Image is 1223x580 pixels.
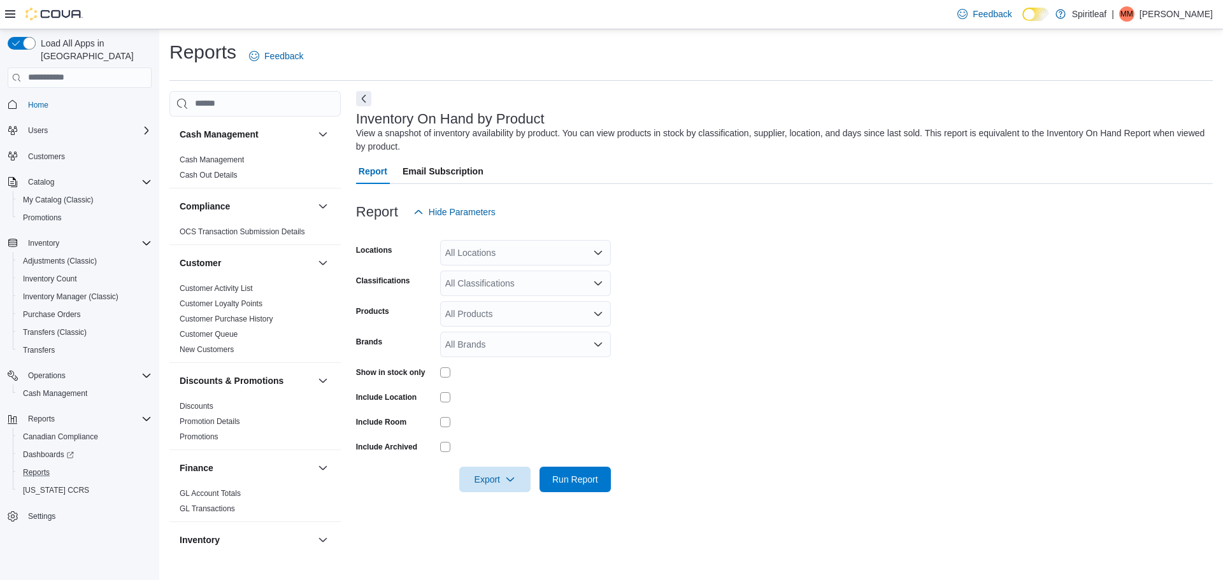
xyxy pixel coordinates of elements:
button: Run Report [540,467,611,492]
span: Dashboards [23,449,74,460]
a: Settings [23,509,61,524]
span: Reports [23,467,50,477]
button: Next [356,91,371,106]
span: Cash Management [23,388,87,399]
label: Include Location [356,392,417,402]
span: New Customers [180,344,234,355]
span: Adjustments (Classic) [18,253,152,269]
span: Canadian Compliance [23,432,98,442]
span: Users [28,125,48,136]
span: [US_STATE] CCRS [23,485,89,495]
label: Products [356,306,389,316]
button: Open list of options [593,339,603,350]
span: Catalog [28,177,54,187]
span: Reports [28,414,55,424]
span: Transfers [18,343,152,358]
button: Hide Parameters [408,199,501,225]
span: Customer Loyalty Points [180,299,262,309]
button: Open list of options [593,309,603,319]
span: Cash Management [18,386,152,401]
span: GL Transactions [180,504,235,514]
p: Spiritleaf [1072,6,1106,22]
a: Home [23,97,54,113]
span: Catalog [23,174,152,190]
span: Purchase Orders [23,309,81,320]
button: Home [3,95,157,114]
a: Cash Management [18,386,92,401]
label: Include Archived [356,442,417,452]
button: Open list of options [593,278,603,288]
a: GL Transactions [180,504,235,513]
span: Settings [28,511,55,521]
label: Include Room [356,417,406,427]
button: Reports [13,463,157,481]
button: Catalog [23,174,59,190]
a: Transfers (Classic) [18,325,92,340]
a: Inventory Count [18,271,82,286]
span: Promotions [18,210,152,225]
span: Operations [28,371,66,381]
span: Load All Apps in [GEOGRAPHIC_DATA] [36,37,152,62]
span: Users [23,123,152,138]
a: My Catalog (Classic) [18,192,99,208]
span: Inventory Manager (Classic) [23,292,118,302]
button: Cash Management [315,127,331,142]
h1: Reports [169,39,236,65]
h3: Discounts & Promotions [180,374,283,387]
p: | [1112,6,1114,22]
a: Canadian Compliance [18,429,103,444]
label: Brands [356,337,382,347]
a: Dashboards [13,446,157,463]
button: Customer [315,255,331,271]
span: Cash Out Details [180,170,238,180]
a: Purchase Orders [18,307,86,322]
span: Dashboards [18,447,152,462]
span: OCS Transaction Submission Details [180,227,305,237]
label: Classifications [356,276,410,286]
label: Locations [356,245,392,255]
div: Finance [169,486,341,521]
button: Reports [3,410,157,428]
h3: Report [356,204,398,220]
h3: Inventory On Hand by Product [356,111,545,127]
button: Customer [180,257,313,269]
span: Feedback [264,50,303,62]
button: Inventory Manager (Classic) [13,288,157,306]
div: Cash Management [169,152,341,188]
a: GL Account Totals [180,489,241,498]
span: Inventory Count [23,274,77,284]
span: Inventory [23,236,152,251]
button: Cash Management [180,128,313,141]
h3: Compliance [180,200,230,213]
span: Transfers (Classic) [23,327,87,337]
button: Compliance [315,199,331,214]
span: Feedback [973,8,1012,20]
button: Transfers (Classic) [13,323,157,341]
a: Customer Loyalty Points [180,299,262,308]
span: Promotion Details [180,416,240,427]
button: Open list of options [593,248,603,258]
span: Adjustments (Classic) [23,256,97,266]
span: Transfers [23,345,55,355]
button: My Catalog (Classic) [13,191,157,209]
span: Canadian Compliance [18,429,152,444]
span: My Catalog (Classic) [23,195,94,205]
button: Inventory [180,534,313,546]
span: Customer Queue [180,329,238,339]
button: Adjustments (Classic) [13,252,157,270]
button: Export [459,467,531,492]
span: Cash Management [180,155,244,165]
button: Canadian Compliance [13,428,157,446]
a: Customers [23,149,70,164]
a: Dashboards [18,447,79,462]
span: Hide Parameters [429,206,496,218]
a: Reports [18,465,55,480]
label: Show in stock only [356,367,426,378]
span: Dark Mode [1022,21,1023,22]
span: Operations [23,368,152,383]
button: Compliance [180,200,313,213]
h3: Finance [180,462,213,474]
button: Inventory Count [13,270,157,288]
a: New Customers [180,345,234,354]
a: Promotions [18,210,67,225]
